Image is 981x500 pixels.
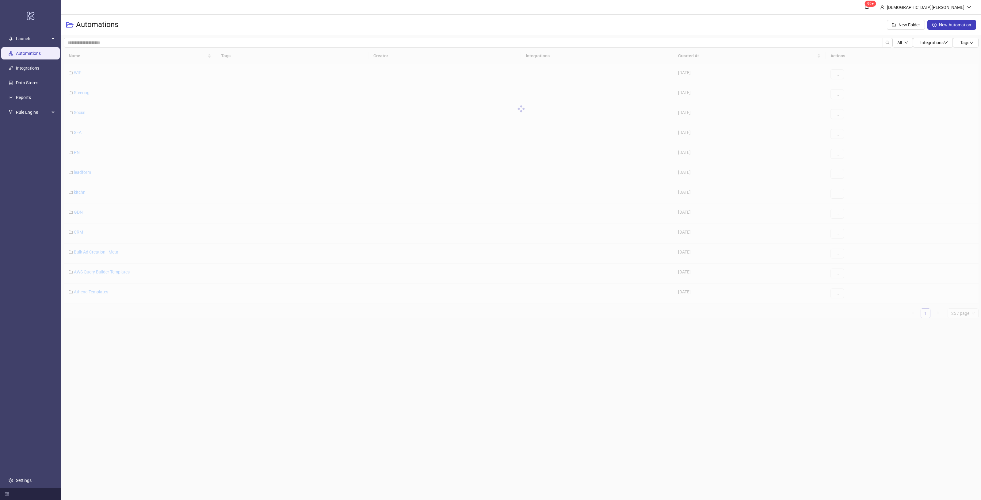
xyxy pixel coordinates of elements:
sup: 686 [865,1,876,7]
button: New Automation [927,20,976,30]
a: Integrations [16,66,39,71]
span: folder-open [66,21,74,29]
span: fork [9,110,13,114]
div: [DEMOGRAPHIC_DATA][PERSON_NAME] [884,4,967,11]
span: Integrations [920,40,948,45]
a: Reports [16,95,31,100]
span: Launch [16,32,50,45]
a: Data Stores [16,80,38,85]
span: plus-circle [932,23,937,27]
span: menu-fold [5,492,9,496]
button: Tagsdown [953,38,979,48]
span: search [885,40,890,45]
span: Rule Engine [16,106,50,118]
span: user [880,5,884,10]
button: Integrationsdown [913,38,953,48]
button: New Folder [887,20,925,30]
span: folder-add [892,23,896,27]
a: Automations [16,51,41,56]
span: All [897,40,902,45]
span: down [969,40,974,45]
h3: Automations [76,20,118,30]
span: New Automation [939,22,971,27]
button: Alldown [892,38,913,48]
span: down [904,41,908,44]
span: Tags [960,40,974,45]
a: Settings [16,478,32,483]
span: down [944,40,948,45]
span: bell [865,5,869,9]
span: down [967,5,971,10]
span: New Folder [899,22,920,27]
span: rocket [9,36,13,41]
